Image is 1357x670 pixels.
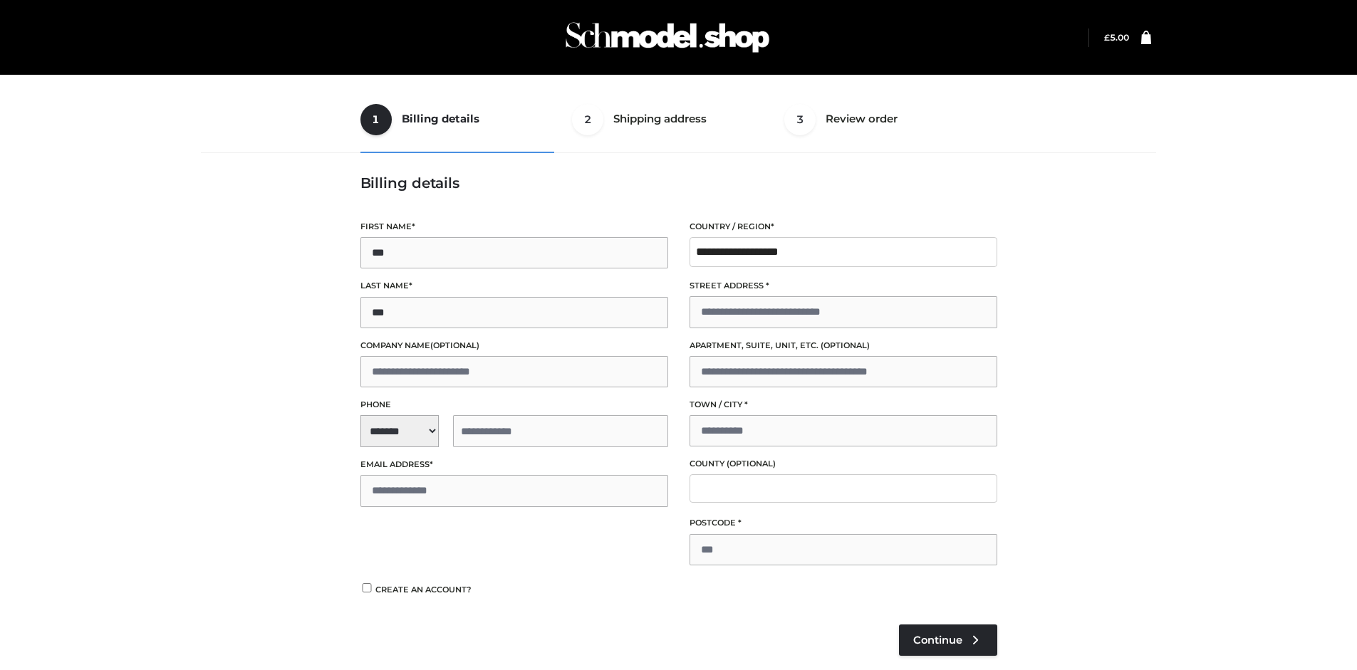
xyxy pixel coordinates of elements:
[360,339,668,352] label: Company name
[375,585,472,595] span: Create an account?
[360,398,668,412] label: Phone
[821,340,870,350] span: (optional)
[430,340,479,350] span: (optional)
[360,583,373,592] input: Create an account?
[899,624,997,656] a: Continue
[1104,32,1129,43] a: £5.00
[1104,32,1110,43] span: £
[360,220,668,234] label: First name
[690,279,997,293] label: Street address
[561,9,774,66] img: Schmodel Admin 964
[690,457,997,471] label: County
[1104,32,1129,43] bdi: 5.00
[913,634,962,647] span: Continue
[690,516,997,530] label: Postcode
[690,339,997,352] label: Apartment, suite, unit, etc.
[360,279,668,293] label: Last name
[360,458,668,471] label: Email address
[727,459,776,469] span: (optional)
[360,174,997,192] h3: Billing details
[690,398,997,412] label: Town / City
[690,220,997,234] label: Country / Region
